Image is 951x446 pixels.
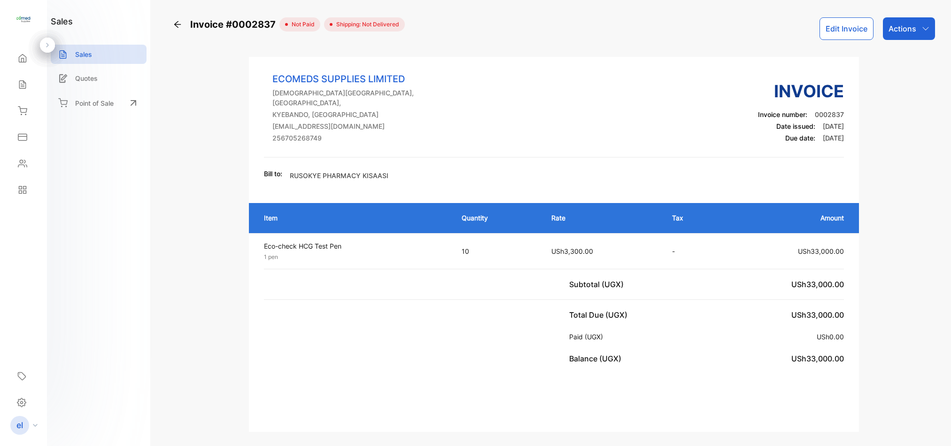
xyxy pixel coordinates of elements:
p: [DEMOGRAPHIC_DATA][GEOGRAPHIC_DATA], [GEOGRAPHIC_DATA], [272,88,453,108]
p: Tax [672,213,713,223]
span: USh33,000.00 [798,247,844,255]
p: Sales [75,49,92,59]
p: Actions [889,23,916,34]
p: Point of Sale [75,98,114,108]
p: ECOMEDS SUPPLIES LIMITED [272,72,453,86]
span: USh33,000.00 [791,280,844,289]
img: logo [16,12,31,26]
span: Shipping: Not Delivered [332,20,399,29]
p: Quantity [462,213,533,223]
span: Date issued: [776,122,815,130]
p: Rate [551,213,653,223]
button: Actions [883,17,935,40]
span: USh3,300.00 [551,247,593,255]
p: 256705268749 [272,133,453,143]
p: Balance (UGX) [569,353,625,364]
iframe: LiveChat chat widget [912,407,951,446]
span: Invoice #0002837 [190,17,279,31]
p: Bill to: [264,169,282,179]
button: Edit Invoice [820,17,874,40]
span: not paid [288,20,315,29]
span: USh33,000.00 [791,310,844,320]
p: Quotes [75,73,98,83]
p: KYEBANDO, [GEOGRAPHIC_DATA] [272,110,453,119]
p: Item [264,213,443,223]
span: [DATE] [823,134,844,142]
p: Amount [732,213,844,223]
a: Sales [51,45,147,64]
span: Invoice number: [758,110,807,118]
span: [DATE] [823,122,844,130]
a: Quotes [51,69,147,88]
h1: sales [51,15,73,28]
a: Point of Sale [51,93,147,113]
p: Eco-check HCG Test Pen [264,241,445,251]
p: RUSOKYE PHARMACY KISAASI [290,171,388,180]
p: - [672,246,713,256]
span: USh0.00 [817,333,844,341]
span: 0002837 [815,110,844,118]
p: Total Due (UGX) [569,309,631,321]
h3: Invoice [758,78,844,104]
p: 1 pen [264,253,445,261]
p: el [16,419,23,431]
span: Due date: [785,134,815,142]
p: Subtotal (UGX) [569,279,627,290]
p: Paid (UGX) [569,332,607,342]
p: 10 [462,246,533,256]
p: [EMAIL_ADDRESS][DOMAIN_NAME] [272,121,453,131]
span: USh33,000.00 [791,354,844,363]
